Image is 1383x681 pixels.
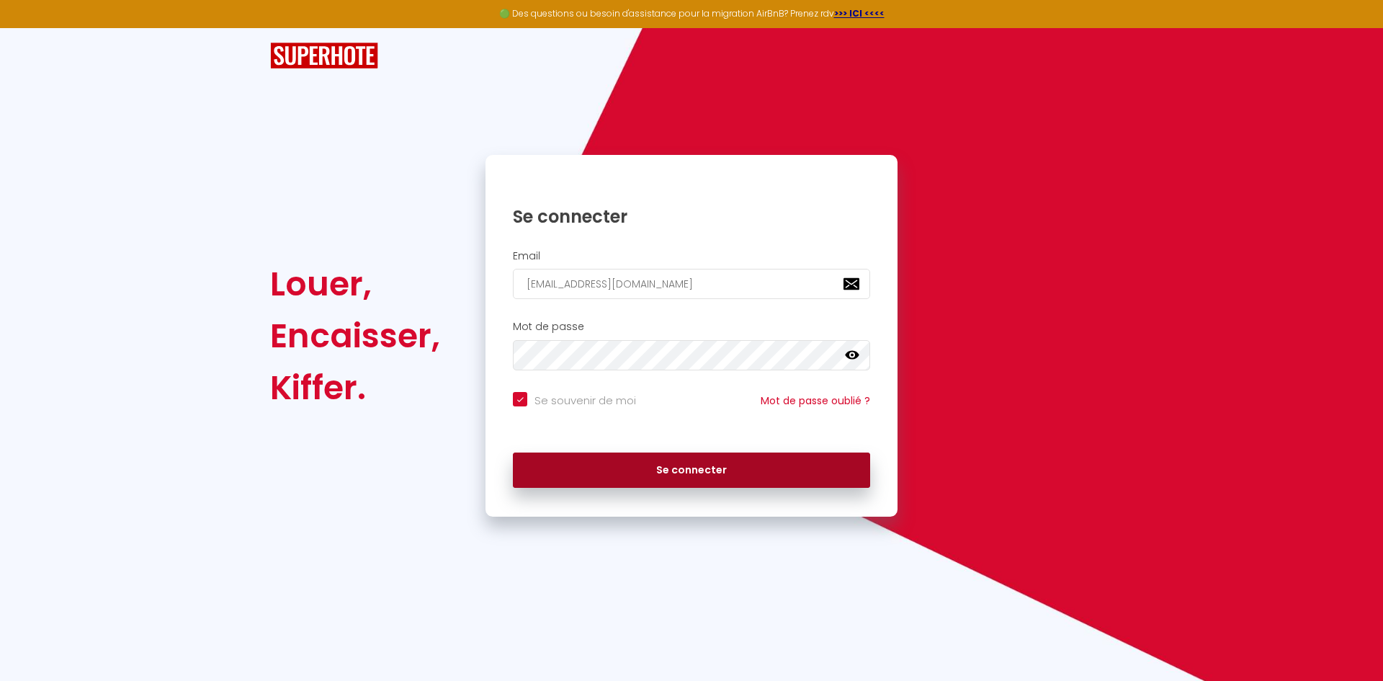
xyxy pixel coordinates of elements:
div: Encaisser, [270,310,440,362]
h1: Se connecter [513,205,870,228]
h2: Email [513,250,870,262]
input: Ton Email [513,269,870,299]
div: Kiffer. [270,362,440,414]
div: Louer, [270,258,440,310]
button: Se connecter [513,453,870,489]
img: SuperHote logo [270,43,378,69]
a: >>> ICI <<<< [834,7,885,19]
h2: Mot de passe [513,321,870,333]
a: Mot de passe oublié ? [761,393,870,408]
